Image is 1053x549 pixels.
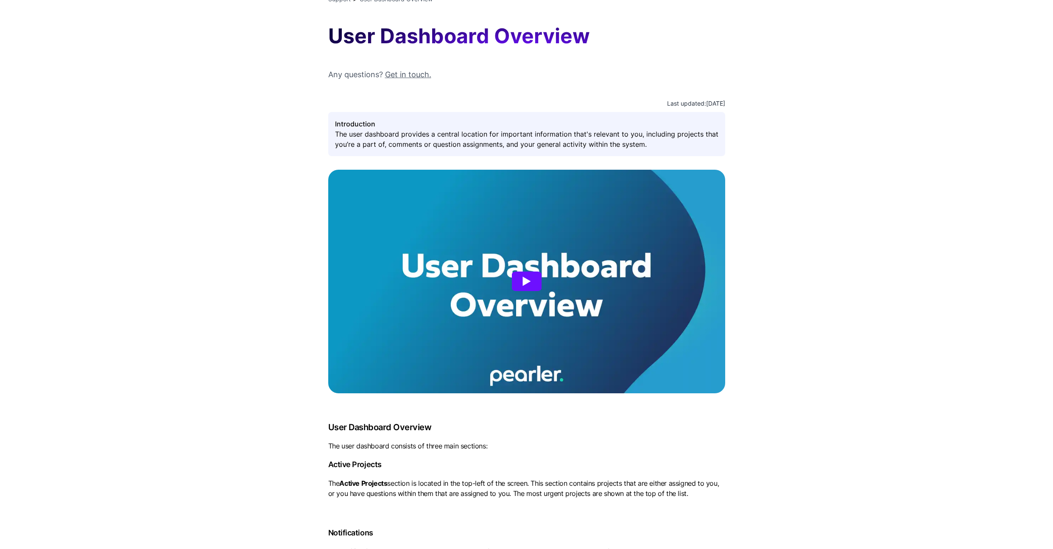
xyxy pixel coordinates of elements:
h2: User Dashboard Overview [328,420,725,434]
h3: Notifications [328,526,725,540]
h3: Active Projects [328,458,725,471]
p: The user dashboard provides a central location for important information that's relevant to you, ... [335,129,718,149]
button: Watch User Dashboard Overview [512,272,542,291]
p: Last updated: [DATE] [328,98,725,109]
div: Any questions? [328,68,725,81]
h1: User Dashboard Overview [328,21,725,51]
p: The user dashboard consists of three main sections: [328,441,725,451]
p: The section is located in the top-left of the screen. This section contains projects that are eit... [328,478,725,499]
a: Get in touch. [385,70,431,79]
strong: Active Projects [339,479,387,487]
h3: Introduction [335,119,718,129]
